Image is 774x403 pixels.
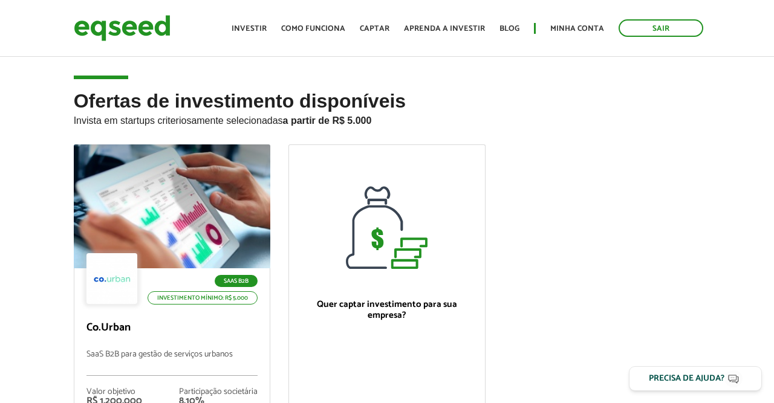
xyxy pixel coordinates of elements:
img: EqSeed [74,12,171,44]
div: Valor objetivo [86,388,142,396]
p: SaaS B2B para gestão de serviços urbanos [86,350,258,376]
a: Blog [499,25,519,33]
a: Aprenda a investir [404,25,485,33]
a: Minha conta [550,25,604,33]
a: Como funciona [281,25,345,33]
a: Investir [232,25,267,33]
p: Co.Urban [86,321,258,335]
strong: a partir de R$ 5.000 [283,115,372,126]
h2: Ofertas de investimento disponíveis [74,91,701,144]
div: Participação societária [179,388,258,396]
p: Investimento mínimo: R$ 5.000 [148,291,258,305]
p: Invista em startups criteriosamente selecionadas [74,112,701,126]
p: SaaS B2B [215,275,258,287]
a: Captar [360,25,389,33]
p: Quer captar investimento para sua empresa? [301,299,473,321]
a: Sair [619,19,703,37]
